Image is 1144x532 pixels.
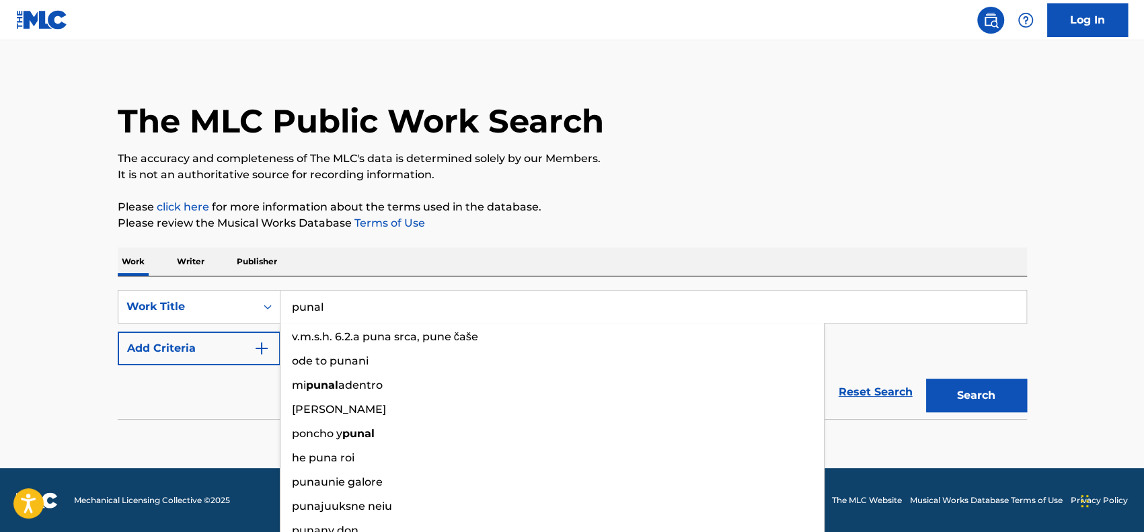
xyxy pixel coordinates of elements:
span: v.m.s.h. 6.2.a puna srca, pune čaše [292,330,478,343]
p: It is not an authoritative source for recording information. [118,167,1027,183]
span: punaunie galore [292,476,383,488]
div: Widget de chat [1077,467,1144,532]
a: Musical Works Database Terms of Use [910,494,1063,506]
strong: punal [306,379,338,391]
strong: punal [342,427,375,440]
div: Help [1012,7,1039,34]
p: Please review the Musical Works Database [118,215,1027,231]
img: logo [16,492,58,508]
a: click here [157,200,209,213]
p: Work [118,248,149,276]
p: Publisher [233,248,281,276]
a: Terms of Use [352,217,425,229]
a: The MLC Website [832,494,902,506]
a: Reset Search [832,377,919,407]
p: Writer [173,248,208,276]
span: punajuuksne neiu [292,500,392,512]
form: Search Form [118,290,1027,419]
iframe: Chat Widget [1077,467,1144,532]
div: Arrastrar [1081,481,1089,521]
a: Privacy Policy [1071,494,1128,506]
button: Add Criteria [118,332,280,365]
a: Log In [1047,3,1128,37]
img: 9d2ae6d4665cec9f34b9.svg [254,340,270,356]
span: mi [292,379,306,391]
img: search [983,12,999,28]
span: poncho y [292,427,342,440]
p: The accuracy and completeness of The MLC's data is determined solely by our Members. [118,151,1027,167]
p: Please for more information about the terms used in the database. [118,199,1027,215]
img: MLC Logo [16,10,68,30]
img: help [1018,12,1034,28]
span: ode to punani [292,354,369,367]
span: Mechanical Licensing Collective © 2025 [74,494,230,506]
span: [PERSON_NAME] [292,403,386,416]
span: adentro [338,379,383,391]
button: Search [926,379,1027,412]
span: he puna roi [292,451,354,464]
div: Work Title [126,299,247,315]
a: Public Search [977,7,1004,34]
h1: The MLC Public Work Search [118,101,604,141]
